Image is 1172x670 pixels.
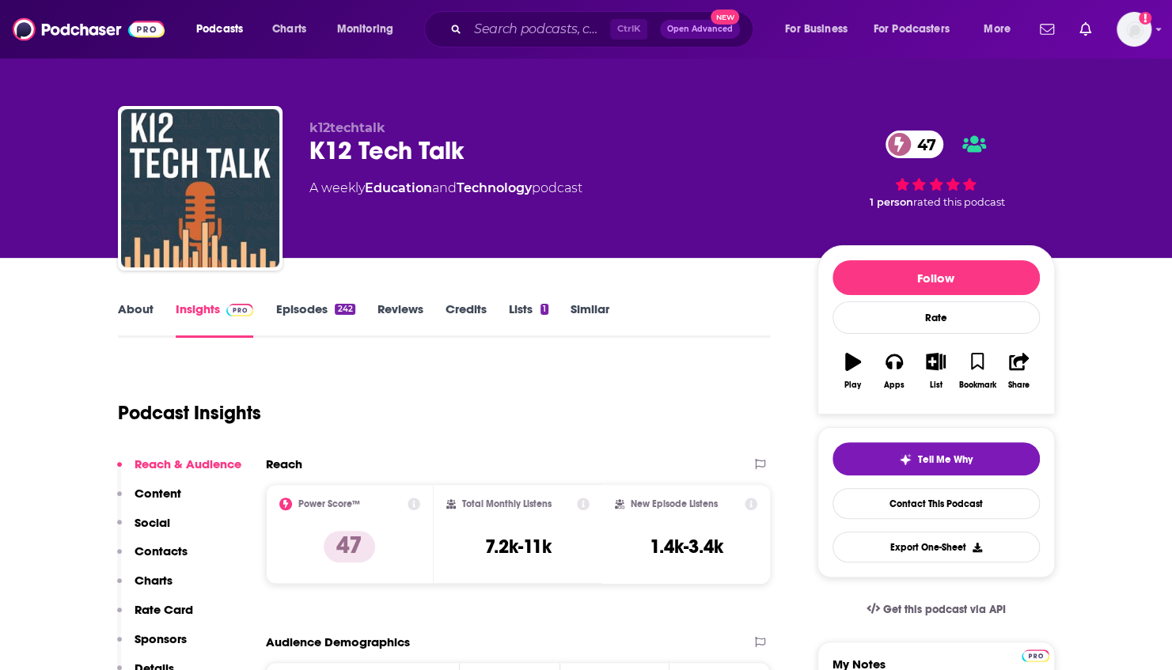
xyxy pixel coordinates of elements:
img: K12 Tech Talk [121,109,279,267]
div: Bookmark [958,380,996,390]
svg: Add a profile image [1139,12,1151,25]
h2: Total Monthly Listens [462,498,552,509]
div: Search podcasts, credits, & more... [439,11,768,47]
p: Reach & Audience [135,456,241,471]
button: List [915,343,956,399]
img: User Profile [1117,12,1151,47]
h1: Podcast Insights [118,401,261,425]
span: and [432,180,457,195]
img: Podchaser Pro [1022,649,1049,662]
span: For Business [785,18,848,40]
p: Rate Card [135,602,193,617]
div: 1 [540,304,548,315]
div: Play [844,380,861,390]
div: Apps [884,380,905,390]
a: InsightsPodchaser Pro [176,301,254,338]
img: Podchaser - Follow, Share and Rate Podcasts [13,14,165,44]
a: Reviews [377,301,423,338]
span: 1 person [870,196,913,208]
button: Charts [117,573,173,602]
input: Search podcasts, credits, & more... [468,17,610,42]
div: 242 [335,304,355,315]
div: A weekly podcast [309,179,582,198]
span: New [711,9,739,25]
span: For Podcasters [874,18,950,40]
div: 47 1 personrated this podcast [817,120,1055,218]
div: List [930,380,943,390]
img: Podchaser Pro [226,304,254,316]
button: open menu [326,17,414,42]
h2: Power Score™ [298,498,360,509]
span: Ctrl K [610,19,647,40]
span: rated this podcast [913,196,1005,208]
a: Get this podcast via API [854,590,1018,629]
div: Share [1008,380,1030,390]
p: Social [135,515,170,530]
span: Podcasts [196,18,243,40]
a: Education [365,180,432,195]
button: Follow [833,260,1040,295]
button: open menu [185,17,264,42]
a: Lists1 [509,301,548,338]
button: Content [117,486,181,515]
button: open menu [863,17,973,42]
h3: 7.2k-11k [484,535,551,558]
h2: Audience Demographics [266,634,410,649]
h2: Reach [266,456,302,471]
p: Content [135,486,181,501]
button: Sponsors [117,631,187,661]
button: Reach & Audience [117,456,241,486]
button: Social [117,515,170,544]
p: Sponsors [135,631,187,646]
a: Episodes242 [275,301,355,338]
span: Logged in as WE_Broadcast [1117,12,1151,47]
img: tell me why sparkle [899,453,912,466]
a: Show notifications dropdown [1073,16,1098,43]
span: Charts [272,18,306,40]
button: Open AdvancedNew [660,20,740,39]
span: More [984,18,1011,40]
button: tell me why sparkleTell Me Why [833,442,1040,475]
button: Export One-Sheet [833,532,1040,562]
div: Rate [833,301,1040,334]
span: Open Advanced [667,25,733,33]
p: 47 [324,531,375,562]
a: Credits [446,301,487,338]
a: 47 [886,131,944,158]
a: Contact This Podcast [833,488,1040,519]
button: open menu [973,17,1030,42]
a: Technology [457,180,532,195]
button: Rate Card [117,602,193,631]
button: Contacts [117,543,188,573]
p: Contacts [135,543,188,558]
a: Show notifications dropdown [1034,16,1060,43]
a: Charts [262,17,316,42]
button: Play [833,343,874,399]
span: Get this podcast via API [882,603,1005,616]
button: Bookmark [957,343,998,399]
button: Show profile menu [1117,12,1151,47]
a: Pro website [1022,647,1049,662]
span: Tell Me Why [918,453,973,466]
p: Charts [135,573,173,588]
span: Monitoring [337,18,393,40]
span: 47 [901,131,944,158]
button: Share [998,343,1039,399]
span: k12techtalk [309,120,385,135]
h3: 1.4k-3.4k [650,535,723,558]
button: open menu [774,17,867,42]
button: Apps [874,343,915,399]
a: About [118,301,154,338]
a: Similar [571,301,609,338]
h2: New Episode Listens [631,498,718,509]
